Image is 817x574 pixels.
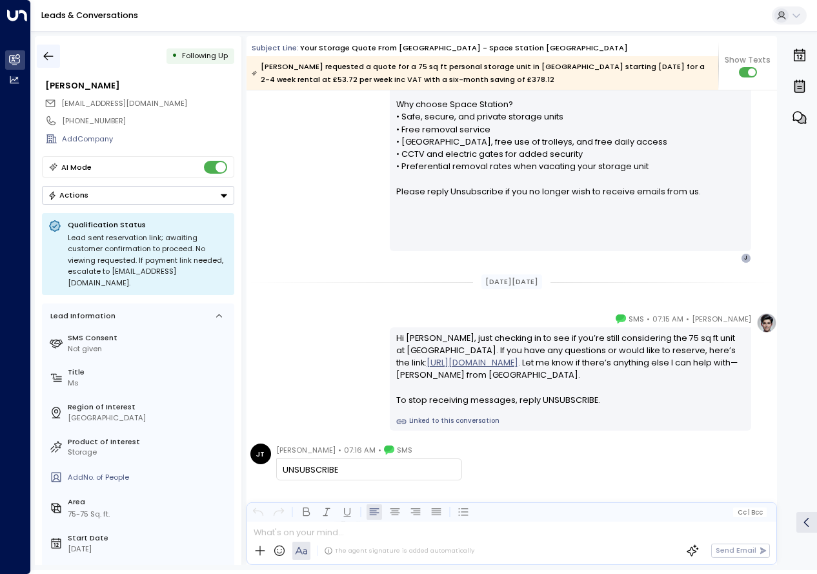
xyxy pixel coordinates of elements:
span: 07:15 AM [652,313,683,325]
span: [PERSON_NAME] [276,444,336,456]
div: Storage [68,447,230,458]
span: Show Texts [725,54,771,66]
span: • [378,444,381,456]
div: J [741,253,751,263]
span: • [338,444,341,456]
a: [URL][DOMAIN_NAME] [427,356,518,369]
label: SMS Consent [68,333,230,343]
img: profile-logo.png [756,313,777,333]
label: Product of Interest [68,436,230,447]
div: AI Mode [61,161,92,174]
div: UNSUBSCRIBE [283,464,455,476]
button: Actions [42,186,234,205]
div: The agent signature is added automatically [324,546,474,555]
div: JT [250,444,271,464]
a: Leads & Conversations [41,10,138,21]
label: Region of Interest [68,402,230,413]
span: SMS [629,313,644,325]
div: Button group with a nested menu [42,186,234,205]
span: • [686,313,689,325]
button: Redo [271,504,287,520]
div: AddNo. of People [68,472,230,483]
span: Following Up [182,50,228,61]
div: Ms [68,378,230,389]
div: [PERSON_NAME] [45,79,234,92]
div: Not given [68,343,230,354]
div: Your storage quote from [GEOGRAPHIC_DATA] - Space Station [GEOGRAPHIC_DATA] [300,43,628,54]
a: Linked to this conversation [396,416,745,427]
span: Cc Bcc [738,509,763,516]
label: Area [68,497,230,507]
span: [PERSON_NAME] [692,313,751,325]
span: Subject Line: [252,43,299,53]
div: [GEOGRAPHIC_DATA] [68,413,230,424]
div: Actions [48,190,88,200]
div: [DATE][DATE] [481,274,543,289]
span: SMS [397,444,412,456]
div: AddCompany [62,134,234,145]
div: [PERSON_NAME] requested a quote for a 75 sq ft personal storage unit in [GEOGRAPHIC_DATA] startin... [252,60,712,86]
span: • [647,313,650,325]
div: • [172,46,177,65]
button: Cc|Bcc [733,507,767,517]
div: Lead Information [46,311,116,322]
span: | [748,509,750,516]
span: [EMAIL_ADDRESS][DOMAIN_NAME] [61,98,187,108]
div: Hi [PERSON_NAME], just checking in to see if you’re still considering the 75 sq ft unit at [GEOGR... [396,332,745,406]
p: Qualification Status [68,220,228,230]
span: joebliss99@yahoo.com [61,98,187,109]
div: [PHONE_NUMBER] [62,116,234,127]
label: Start Date [68,533,230,544]
label: Title [68,367,230,378]
div: 75-75 Sq. ft. [68,509,110,520]
div: Lead sent reservation link; awaiting customer confirmation to proceed. No viewing requested. If p... [68,232,228,289]
button: Undo [250,504,266,520]
div: [DATE] [68,544,230,555]
span: 07:16 AM [344,444,376,456]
